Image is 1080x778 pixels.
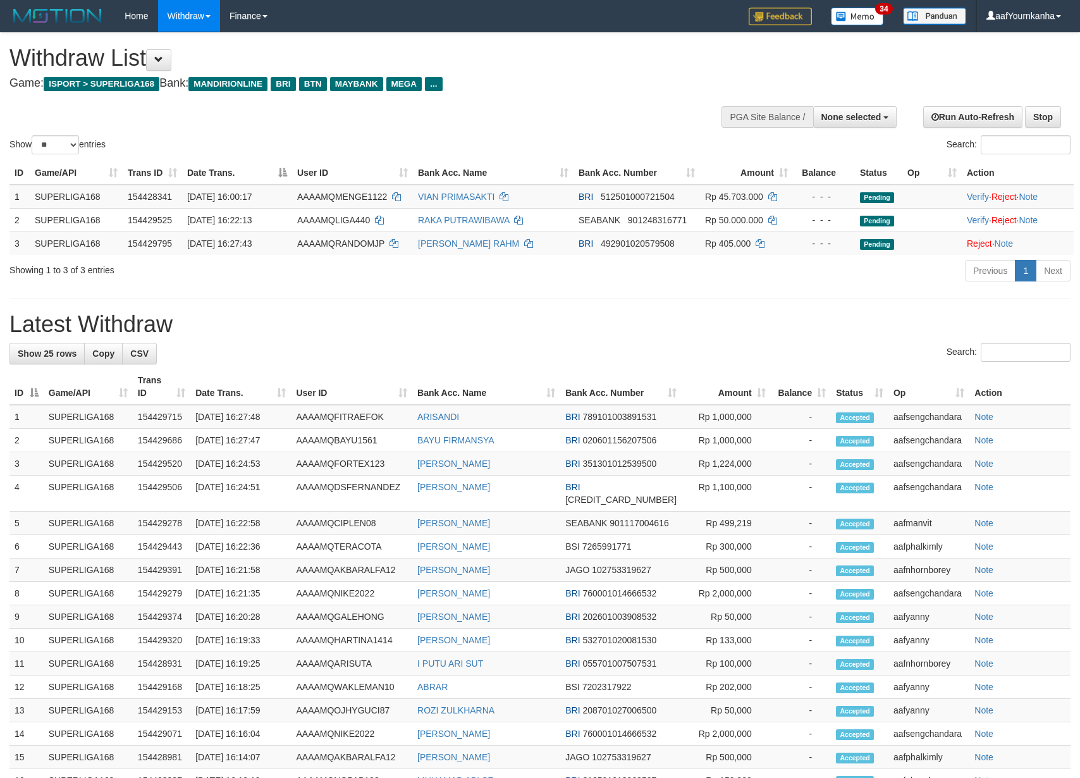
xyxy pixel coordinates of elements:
span: Accepted [836,565,874,576]
span: Accepted [836,706,874,717]
td: [DATE] 16:14:07 [190,746,291,769]
span: Accepted [836,436,874,447]
td: - [771,699,831,722]
span: Rp 50.000.000 [705,215,763,225]
span: [DATE] 16:00:17 [187,192,252,202]
td: aafnhornborey [888,652,969,676]
td: aafyanny [888,699,969,722]
td: [DATE] 16:21:35 [190,582,291,605]
td: 9 [9,605,44,629]
td: SUPERLIGA168 [44,605,133,629]
td: AAAAMQTERACOTA [291,535,412,559]
td: Rp 500,000 [682,746,771,769]
th: User ID: activate to sort column ascending [292,161,413,185]
td: 154428981 [133,746,190,769]
span: Accepted [836,459,874,470]
td: 154429443 [133,535,190,559]
th: Bank Acc. Number: activate to sort column ascending [574,161,700,185]
td: 154429506 [133,476,190,512]
a: [PERSON_NAME] [417,459,490,469]
label: Search: [947,135,1071,154]
td: aafyanny [888,605,969,629]
a: VIAN PRIMASAKTI [418,192,494,202]
td: [DATE] 16:19:33 [190,629,291,652]
th: Trans ID: activate to sort column ascending [133,369,190,405]
span: Pending [860,216,894,226]
label: Show entries [9,135,106,154]
td: SUPERLIGA168 [44,676,133,699]
span: MAYBANK [330,77,383,91]
span: Copy 901248316771 to clipboard [628,215,687,225]
td: - [771,535,831,559]
input: Search: [981,135,1071,154]
span: Copy 351301012539500 to clipboard [582,459,656,469]
td: SUPERLIGA168 [44,722,133,746]
span: Copy 055701007507531 to clipboard [582,658,656,669]
span: Copy 102753319627 to clipboard [592,565,651,575]
span: BRI [565,412,580,422]
td: aafphalkimly [888,746,969,769]
img: Button%20Memo.svg [831,8,884,25]
th: Amount: activate to sort column ascending [700,161,793,185]
td: Rp 50,000 [682,605,771,629]
td: Rp 50,000 [682,699,771,722]
a: [PERSON_NAME] [417,482,490,492]
td: AAAAMQFORTEX123 [291,452,412,476]
td: 2 [9,429,44,452]
a: Note [974,729,993,739]
td: SUPERLIGA168 [44,699,133,722]
span: BRI [565,705,580,715]
span: BRI [565,435,580,445]
td: 154429520 [133,452,190,476]
span: 34 [875,3,892,15]
td: Rp 1,224,000 [682,452,771,476]
a: Note [974,612,993,622]
button: None selected [813,106,897,128]
td: Rp 300,000 [682,535,771,559]
span: BRI [565,658,580,669]
span: [DATE] 16:22:13 [187,215,252,225]
th: Status [855,161,902,185]
th: Balance: activate to sort column ascending [771,369,831,405]
td: [DATE] 16:22:58 [190,512,291,535]
span: BRI [565,729,580,739]
span: Accepted [836,729,874,740]
td: - [771,559,831,582]
a: [PERSON_NAME] [417,588,490,598]
a: ROZI ZULKHARNA [417,705,494,715]
a: Note [974,588,993,598]
a: Note [974,752,993,762]
td: 2 [9,208,30,232]
span: BRI [579,192,593,202]
th: Status: activate to sort column ascending [831,369,888,405]
td: 15 [9,746,44,769]
span: Accepted [836,753,874,763]
span: Pending [860,239,894,250]
a: Note [974,482,993,492]
td: 4 [9,476,44,512]
a: ABRAR [417,682,448,692]
span: AAAAMQMENGE1122 [297,192,387,202]
a: Note [974,435,993,445]
td: Rp 1,100,000 [682,476,771,512]
td: AAAAMQDSFERNANDEZ [291,476,412,512]
img: MOTION_logo.png [9,6,106,25]
td: 154429153 [133,699,190,722]
a: Previous [965,260,1016,281]
a: Note [1019,192,1038,202]
td: aafphalkimly [888,535,969,559]
td: 13 [9,699,44,722]
span: Copy 901117004616 to clipboard [610,518,668,528]
td: - [771,452,831,476]
a: Verify [967,215,989,225]
td: [DATE] 16:16:04 [190,722,291,746]
a: Note [974,682,993,692]
a: Note [974,705,993,715]
th: Game/API: activate to sort column ascending [30,161,123,185]
h4: Game: Bank: [9,77,708,90]
span: 154429795 [128,238,172,249]
td: - [771,652,831,676]
span: BTN [299,77,327,91]
span: MANDIRIONLINE [188,77,267,91]
td: Rp 500,000 [682,559,771,582]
